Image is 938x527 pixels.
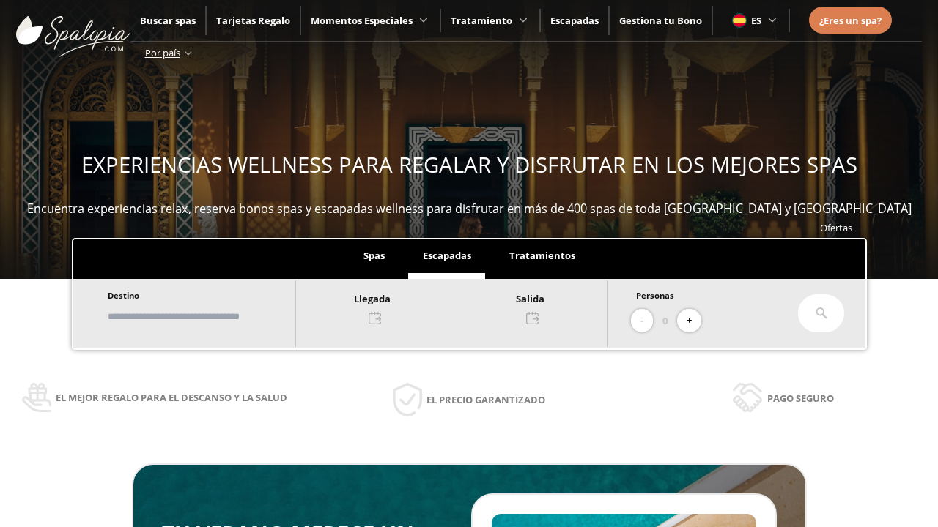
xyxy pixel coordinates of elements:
a: Buscar spas [140,14,196,27]
span: Personas [636,290,674,301]
a: Ofertas [820,221,852,234]
span: Escapadas [423,249,471,262]
span: El precio garantizado [426,392,545,408]
span: EXPERIENCIAS WELLNESS PARA REGALAR Y DISFRUTAR EN LOS MEJORES SPAS [81,150,857,179]
button: - [631,309,653,333]
span: 0 [662,313,668,329]
a: Tarjetas Regalo [216,14,290,27]
span: Destino [108,290,139,301]
span: Tratamientos [509,249,575,262]
span: Encuentra experiencias relax, reserva bonos spas y escapadas wellness para disfrutar en más de 40... [27,201,912,217]
span: ¿Eres un spa? [819,14,882,27]
span: Por país [145,46,180,59]
a: Gestiona tu Bono [619,14,702,27]
button: + [677,309,701,333]
img: ImgLogoSpalopia.BvClDcEz.svg [16,1,130,57]
span: Pago seguro [767,390,834,406]
a: ¿Eres un spa? [819,12,882,29]
a: Escapadas [550,14,599,27]
span: Spas [363,249,385,262]
span: El mejor regalo para el descanso y la salud [56,389,287,405]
